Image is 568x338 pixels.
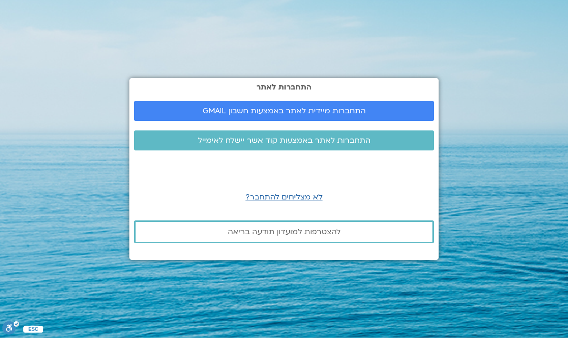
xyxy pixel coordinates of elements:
[228,228,341,236] span: להצטרפות למועדון תודעה בריאה
[134,83,434,91] h2: התחברות לאתר
[134,101,434,121] a: התחברות מיידית לאתר באמצעות חשבון GMAIL
[203,107,366,115] span: התחברות מיידית לאתר באמצעות חשבון GMAIL
[134,220,434,243] a: להצטרפות למועדון תודעה בריאה
[245,192,323,202] a: לא מצליחים להתחבר?
[134,130,434,150] a: התחברות לאתר באמצעות קוד אשר יישלח לאימייל
[198,136,371,145] span: התחברות לאתר באמצעות קוד אשר יישלח לאימייל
